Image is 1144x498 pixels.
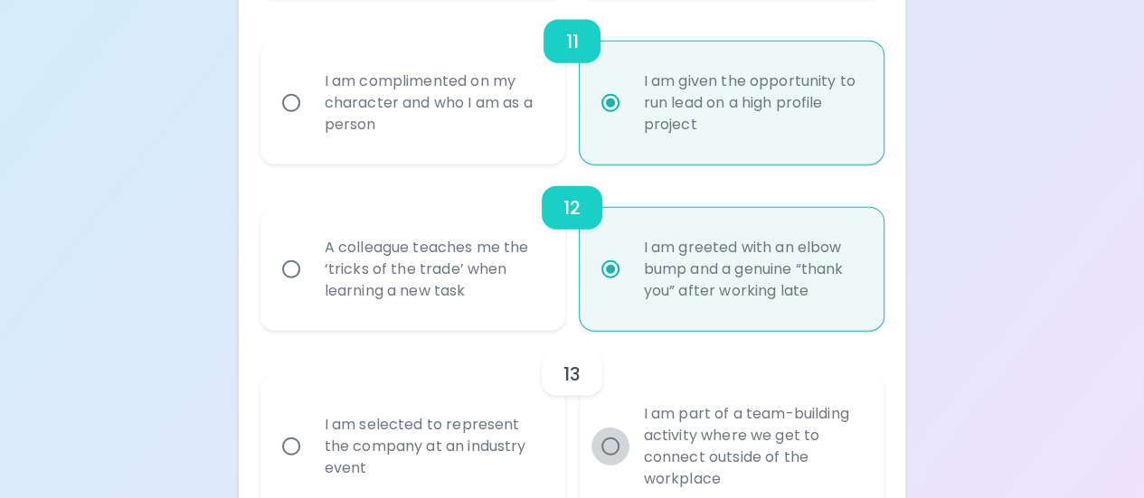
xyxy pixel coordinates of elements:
[563,193,581,222] h6: 12
[629,215,875,324] div: I am greeted with an elbow bump and a genuine “thank you” after working late
[563,360,581,389] h6: 13
[310,49,555,157] div: I am complimented on my character and who I am as a person
[565,27,578,56] h6: 11
[629,49,875,157] div: I am given the opportunity to run lead on a high profile project
[310,215,555,324] div: A colleague teaches me the ‘tricks of the trade’ when learning a new task
[260,164,884,331] div: choice-group-check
